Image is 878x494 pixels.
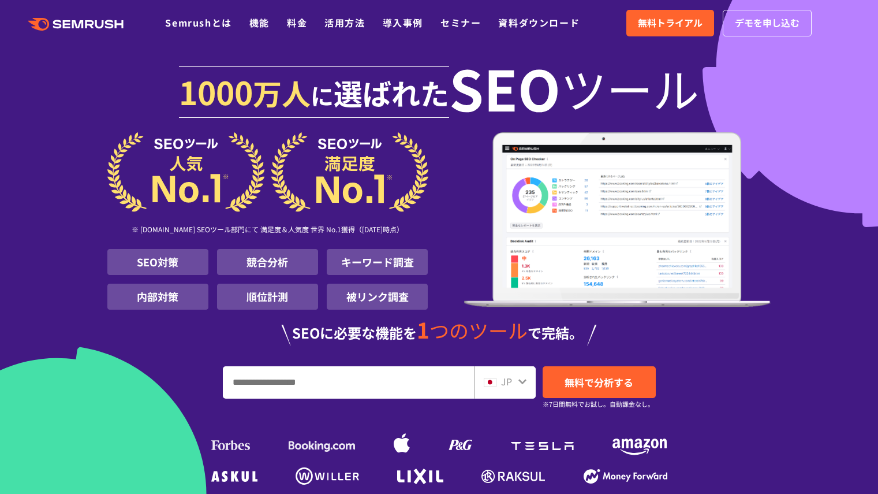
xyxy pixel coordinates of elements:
li: 内部対策 [107,284,208,310]
small: ※7日間無料でお試し。自動課金なし。 [543,399,654,410]
a: 導入事例 [383,16,423,29]
span: ツール [561,65,699,111]
span: 選ばれた [334,72,449,113]
span: 1000 [179,68,253,114]
span: 万人 [253,72,311,113]
li: SEO対策 [107,249,208,275]
div: ※ [DOMAIN_NAME] SEOツール部門にて 満足度＆人気度 世界 No.1獲得（[DATE]時点） [107,212,428,249]
li: 被リンク調査 [327,284,428,310]
div: SEOに必要な機能を [107,319,771,346]
span: 無料で分析する [565,375,633,389]
a: 無料で分析する [543,366,656,398]
a: Semrushとは [165,16,231,29]
span: SEO [449,65,561,111]
li: 競合分析 [217,249,318,275]
a: 活用方法 [324,16,365,29]
span: に [311,79,334,112]
a: 資料ダウンロード [498,16,580,29]
span: JP [501,374,512,388]
a: 機能 [249,16,270,29]
li: 順位計測 [217,284,318,310]
a: 料金 [287,16,307,29]
a: セミナー [440,16,481,29]
li: キーワード調査 [327,249,428,275]
span: で完結。 [528,322,583,343]
input: URL、キーワードを入力してください [223,367,473,398]
span: デモを申し込む [735,16,799,31]
a: 無料トライアル [626,10,714,36]
span: つのツール [429,316,528,344]
a: デモを申し込む [723,10,812,36]
span: 1 [417,314,429,345]
span: 無料トライアル [638,16,703,31]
